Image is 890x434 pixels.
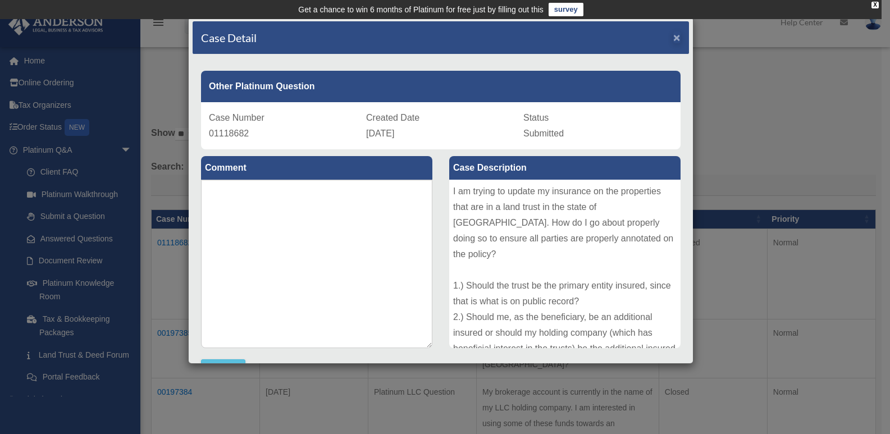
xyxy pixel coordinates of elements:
div: I am trying to update my insurance on the properties that are in a land trust in the state of [GE... [449,180,681,348]
span: Case Number [209,113,264,122]
button: Comment [201,359,245,376]
span: [DATE] [366,129,394,138]
span: Created Date [366,113,419,122]
span: Submitted [523,129,564,138]
span: Status [523,113,549,122]
label: Case Description [449,156,681,180]
div: Get a chance to win 6 months of Platinum for free just by filling out this [298,3,544,16]
div: close [871,2,879,8]
div: Other Platinum Question [201,71,681,102]
button: Close [673,31,681,43]
a: survey [549,3,583,16]
span: 01118682 [209,129,249,138]
h4: Case Detail [201,30,257,45]
span: × [673,31,681,44]
label: Comment [201,156,432,180]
